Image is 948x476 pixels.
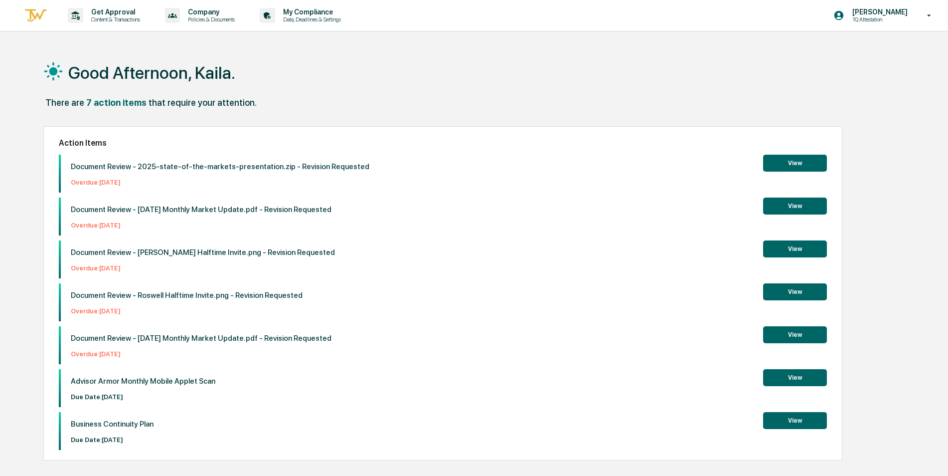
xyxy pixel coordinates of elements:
button: View [763,369,827,386]
p: Document Review - [DATE] Monthly Market Update.pdf - Revision Requested [71,334,331,343]
p: Overdue: [DATE] [71,264,335,272]
p: Policies & Documents [180,16,240,23]
button: View [763,412,827,429]
p: Data, Deadlines & Settings [275,16,346,23]
p: My Compliance [275,8,346,16]
p: Content & Transactions [83,16,145,23]
p: Get Approval [83,8,145,16]
a: View [763,415,827,425]
p: Business Continuity Plan [71,420,154,429]
p: Due Date: [DATE] [71,436,154,444]
a: View [763,329,827,339]
a: View [763,158,827,167]
p: Overdue: [DATE] [71,350,331,358]
a: View [763,286,827,296]
a: View [763,201,827,210]
p: Advisor Armor Monthly Mobile Applet Scan [71,377,215,386]
h2: Action Items [59,138,827,148]
p: Document Review - Roswell Halftime Invite.png - Revision Requested [71,291,303,300]
button: View [763,240,827,257]
p: Overdue: [DATE] [71,179,369,186]
button: View [763,155,827,172]
div: 7 action items [86,97,147,108]
p: Overdue: [DATE] [71,222,331,229]
a: View [763,243,827,253]
h1: Good Afternoon, Kaila. [68,63,235,83]
a: View [763,372,827,382]
button: View [763,283,827,300]
p: [PERSON_NAME] [844,8,913,16]
p: Overdue: [DATE] [71,307,303,315]
div: There are [45,97,84,108]
p: Company [180,8,240,16]
img: logo [24,7,48,24]
p: Document Review - 2025-state-of-the-markets-presentation.zip - Revision Requested [71,162,369,171]
button: View [763,326,827,343]
p: 1Q Attestation [844,16,913,23]
p: Due Date: [DATE] [71,393,215,401]
p: Document Review - [PERSON_NAME] Halftime Invite.png - Revision Requested [71,248,335,257]
div: that require your attention. [149,97,257,108]
button: View [763,198,827,215]
p: Document Review - [DATE] Monthly Market Update.pdf - Revision Requested [71,205,331,214]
